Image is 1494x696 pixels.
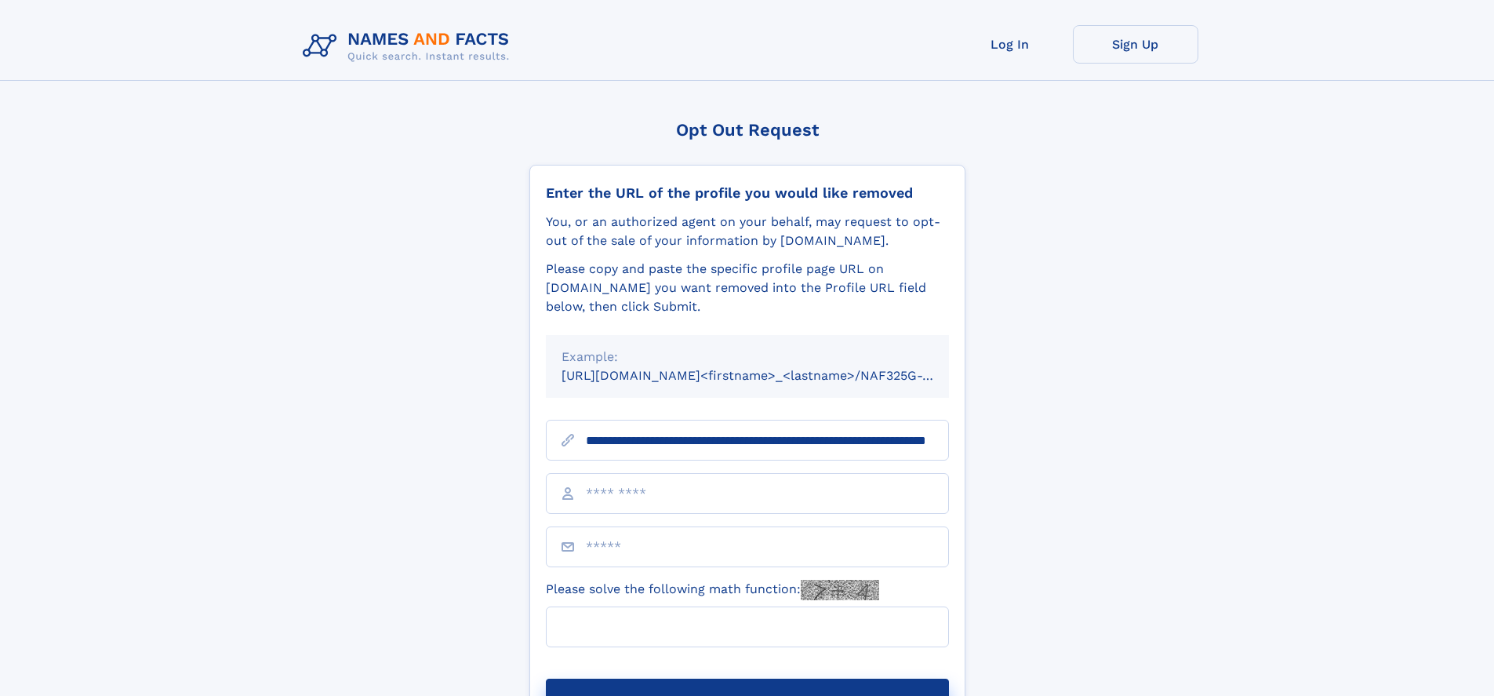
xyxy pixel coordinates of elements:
a: Log In [947,25,1073,64]
div: Opt Out Request [529,120,965,140]
a: Sign Up [1073,25,1198,64]
label: Please solve the following math function: [546,580,879,600]
div: Enter the URL of the profile you would like removed [546,184,949,202]
img: Logo Names and Facts [296,25,522,67]
small: [URL][DOMAIN_NAME]<firstname>_<lastname>/NAF325G-xxxxxxxx [562,368,979,383]
div: Example: [562,348,933,366]
div: You, or an authorized agent on your behalf, may request to opt-out of the sale of your informatio... [546,213,949,250]
div: Please copy and paste the specific profile page URL on [DOMAIN_NAME] you want removed into the Pr... [546,260,949,316]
